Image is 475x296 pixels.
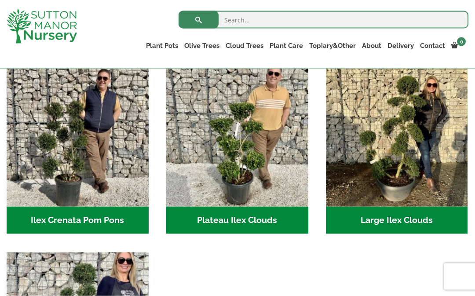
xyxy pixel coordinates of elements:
[359,40,384,52] a: About
[166,65,308,207] img: Plateau Ilex Clouds
[384,40,417,52] a: Delivery
[326,65,468,207] img: Large Ilex Clouds
[7,9,77,44] img: logo
[457,37,466,46] span: 0
[417,40,448,52] a: Contact
[267,40,306,52] a: Plant Care
[7,65,149,234] a: Visit product category Ilex Crenata Pom Pons
[166,207,308,234] h2: Plateau Ilex Clouds
[326,65,468,234] a: Visit product category Large Ilex Clouds
[223,40,267,52] a: Cloud Trees
[448,40,468,52] a: 0
[181,40,223,52] a: Olive Trees
[143,40,181,52] a: Plant Pots
[326,207,468,234] h2: Large Ilex Clouds
[7,207,149,234] h2: Ilex Crenata Pom Pons
[306,40,359,52] a: Topiary&Other
[166,65,308,234] a: Visit product category Plateau Ilex Clouds
[179,11,468,29] input: Search...
[7,65,149,207] img: Ilex Crenata Pom Pons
